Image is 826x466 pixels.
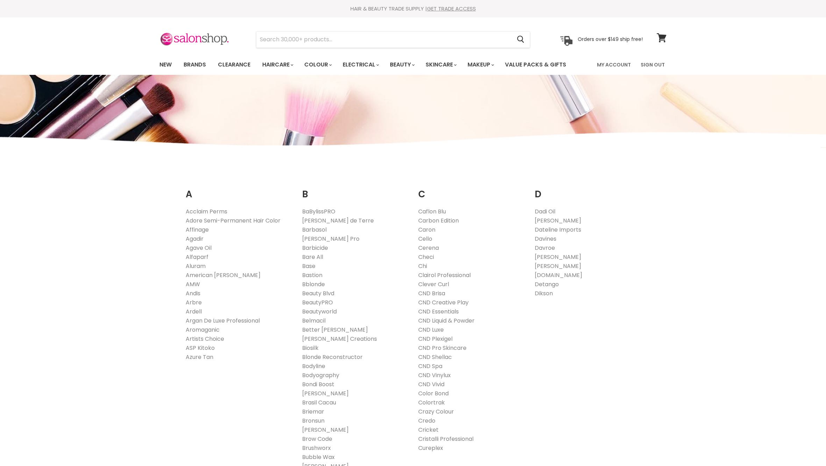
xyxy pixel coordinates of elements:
[178,57,211,72] a: Brands
[593,57,635,72] a: My Account
[535,280,559,288] a: Detango
[186,308,202,316] a: Ardell
[302,335,377,343] a: [PERSON_NAME] Creations
[186,326,220,334] a: Aromaganic
[302,380,334,388] a: Bondi Boost
[418,207,446,216] a: Caflon Blu
[535,207,555,216] a: Dadi Oil
[302,262,315,270] a: Base
[302,408,324,416] a: Briemar
[186,280,200,288] a: AMW
[302,444,331,452] a: Brushworx
[302,308,337,316] a: Beautyworld
[186,271,261,279] a: American [PERSON_NAME]
[213,57,256,72] a: Clearance
[302,178,408,202] h2: B
[186,335,224,343] a: Artists Choice
[186,298,202,306] a: Arbre
[186,344,215,352] a: ASP Kitoko
[302,435,332,443] a: Brow Code
[418,408,454,416] a: Crazy Colour
[302,453,335,461] a: Bubble Wax
[535,217,581,225] a: [PERSON_NAME]
[418,308,459,316] a: CND Essentials
[500,57,571,72] a: Value Packs & Gifts
[535,271,582,279] a: [DOMAIN_NAME]
[186,226,209,234] a: Affinage
[535,226,581,234] a: Dateline Imports
[302,253,323,261] a: Bare All
[302,362,325,370] a: Bodyline
[427,5,476,12] a: GET TRADE ACCESS
[186,262,206,270] a: Aluram
[418,244,439,252] a: Cerena
[418,398,445,407] a: Colortrak
[256,31,530,48] form: Product
[418,362,442,370] a: CND Spa
[186,207,227,216] a: Acclaim Perms
[302,271,322,279] a: Bastion
[299,57,336,72] a: Colour
[535,244,555,252] a: Davroe
[418,235,432,243] a: Cello
[418,226,435,234] a: Caron
[535,262,581,270] a: [PERSON_NAME]
[418,353,452,361] a: CND Shellac
[418,417,435,425] a: Credo
[186,253,208,261] a: Alfaparf
[302,426,349,434] a: [PERSON_NAME]
[186,317,260,325] a: Argan De Luxe Professional
[302,398,336,407] a: Brasil Cacau
[535,289,553,297] a: Dikson
[302,389,349,397] a: [PERSON_NAME]
[418,289,445,297] a: CND Brisa
[186,353,213,361] a: Azure Tan
[418,298,469,306] a: CND Creative Play
[302,244,328,252] a: Barbicide
[418,326,444,334] a: CND Luxe
[302,235,359,243] a: [PERSON_NAME] Pro
[186,178,292,202] h2: A
[302,353,363,361] a: Blonde Reconstructor
[420,57,461,72] a: Skincare
[418,178,524,202] h2: C
[418,371,451,379] a: CND Vinylux
[535,253,581,261] a: [PERSON_NAME]
[418,389,449,397] a: Color Bond
[154,57,177,72] a: New
[337,57,383,72] a: Electrical
[636,57,669,72] a: Sign Out
[418,380,444,388] a: CND Vivid
[302,298,333,306] a: BeautyPRO
[256,31,511,48] input: Search
[511,31,530,48] button: Search
[462,57,498,72] a: Makeup
[418,271,471,279] a: Clairol Professional
[302,217,374,225] a: [PERSON_NAME] de Terre
[186,217,280,225] a: Adore Semi-Permanent Hair Color
[418,426,439,434] a: Cricket
[186,244,212,252] a: Agave Oil
[418,317,475,325] a: CND Liquid & Powder
[535,178,641,202] h2: D
[302,280,325,288] a: Bblonde
[418,217,459,225] a: Carbon Edition
[302,289,334,297] a: Beauty Blvd
[418,335,453,343] a: CND Plexigel
[535,235,556,243] a: Davines
[186,235,204,243] a: Agadir
[186,289,200,297] a: Andis
[578,36,643,42] p: Orders over $149 ship free!
[302,417,325,425] a: Bronsun
[418,435,473,443] a: Cristalli Professional
[257,57,298,72] a: Haircare
[151,55,675,75] nav: Main
[302,326,368,334] a: Better [PERSON_NAME]
[418,444,443,452] a: Cureplex
[302,207,335,216] a: BaBylissPRO
[385,57,419,72] a: Beauty
[302,371,339,379] a: Bodyography
[302,226,327,234] a: Barbasol
[302,317,326,325] a: Belmacil
[418,262,427,270] a: Chi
